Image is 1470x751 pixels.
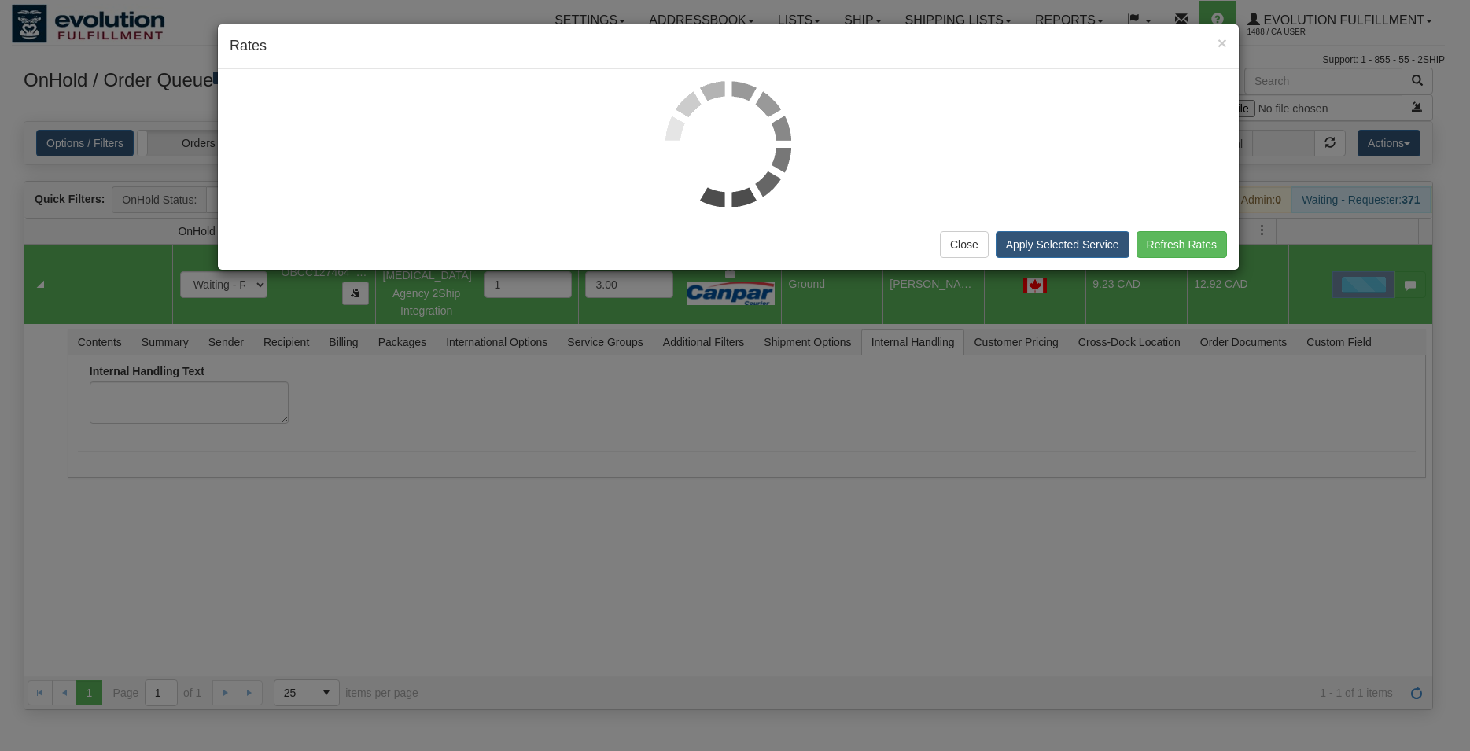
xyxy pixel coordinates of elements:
[230,36,1227,57] h4: Rates
[940,231,989,258] button: Close
[1218,34,1227,52] span: ×
[1137,231,1227,258] button: Refresh Rates
[665,81,791,207] img: loader.gif
[1218,35,1227,51] button: Close
[996,231,1129,258] button: Apply Selected Service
